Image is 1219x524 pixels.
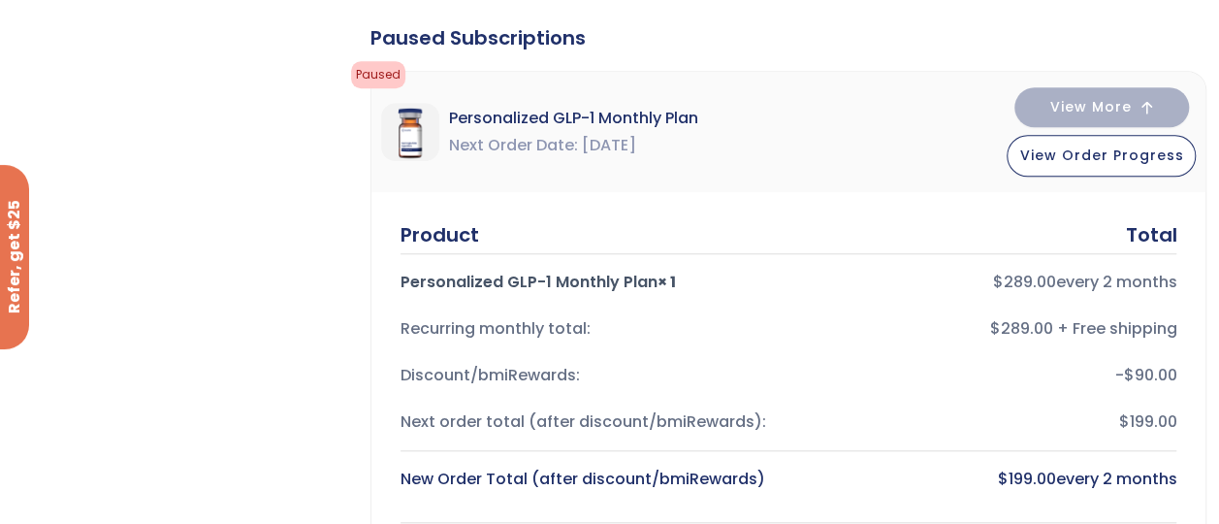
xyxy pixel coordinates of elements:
div: Next order total (after discount/bmiRewards): [401,409,773,436]
div: Recurring monthly total: [401,315,773,343]
span: $ [1123,364,1134,386]
div: $289.00 + Free shipping [804,315,1176,343]
div: Paused Subscriptions [370,24,1206,51]
span: 90.00 [1123,364,1176,386]
strong: × 1 [658,271,676,293]
span: View More [1049,101,1131,114]
div: Total [1125,221,1176,248]
div: - [804,362,1176,389]
span: Paused [351,61,405,88]
span: [DATE] [582,132,636,159]
span: Personalized GLP-1 Monthly Plan [449,105,698,132]
div: Product [401,221,479,248]
button: View Order Progress [1007,135,1196,177]
bdi: 199.00 [997,468,1055,490]
span: $ [992,271,1003,293]
div: Personalized GLP-1 Monthly Plan [401,269,773,296]
div: $199.00 [804,409,1176,436]
span: View Order Progress [1019,146,1183,165]
div: every 2 months [804,269,1176,296]
div: every 2 months [804,466,1176,493]
button: View More [1014,87,1189,127]
div: Discount/bmiRewards: [401,362,773,389]
bdi: 289.00 [992,271,1055,293]
span: Next Order Date [449,132,578,159]
div: New Order Total (after discount/bmiRewards) [401,466,773,493]
span: $ [997,468,1008,490]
